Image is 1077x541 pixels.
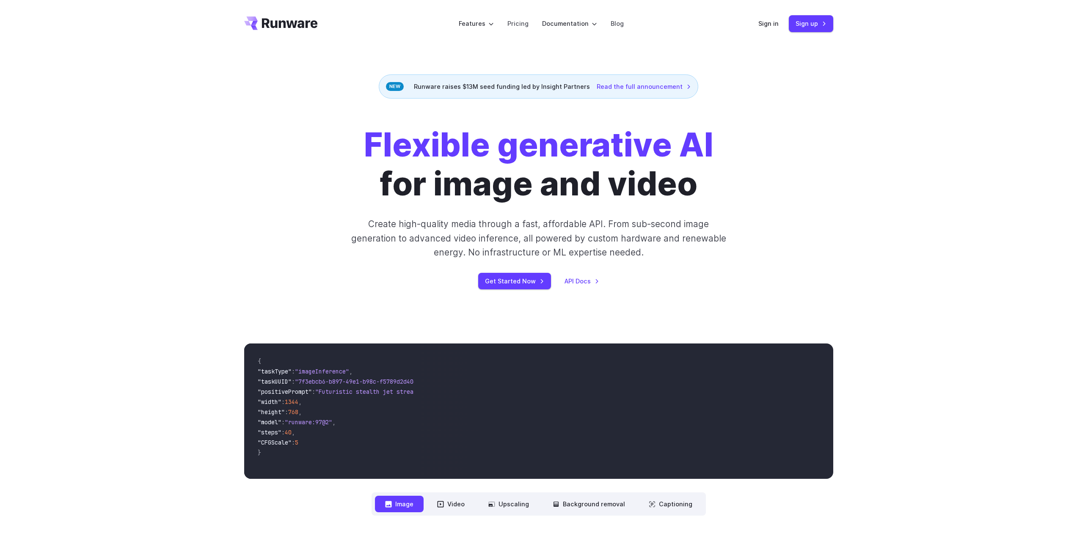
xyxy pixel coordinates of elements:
[258,357,261,365] span: {
[639,496,702,512] button: Captioning
[349,368,353,375] span: ,
[315,388,623,395] span: "Futuristic stealth jet streaking through a neon-lit cityscape with glowing purple exhaust"
[285,428,292,436] span: 40
[478,273,551,289] a: Get Started Now
[542,19,597,28] label: Documentation
[427,496,475,512] button: Video
[258,378,292,385] span: "taskUUID"
[295,368,349,375] span: "imageInference"
[281,418,285,426] span: :
[258,408,285,416] span: "height"
[285,408,288,416] span: :
[258,398,281,406] span: "width"
[364,125,713,165] strong: Flexible generative AI
[258,368,292,375] span: "taskType"
[459,19,494,28] label: Features
[789,15,833,32] a: Sign up
[292,439,295,446] span: :
[364,126,713,203] h1: for image and video
[295,439,298,446] span: 5
[292,428,295,436] span: ,
[565,276,599,286] a: API Docs
[295,378,424,385] span: "7f3ebcb6-b897-49e1-b98c-f5789d2d40d7"
[285,418,332,426] span: "runware:97@2"
[285,398,298,406] span: 1344
[332,418,336,426] span: ,
[375,496,424,512] button: Image
[258,428,281,436] span: "steps"
[258,418,281,426] span: "model"
[258,449,261,456] span: }
[350,217,727,259] p: Create high-quality media through a fast, affordable API. From sub-second image generation to adv...
[478,496,539,512] button: Upscaling
[281,398,285,406] span: :
[292,378,295,385] span: :
[312,388,315,395] span: :
[298,408,302,416] span: ,
[288,408,298,416] span: 768
[258,388,312,395] span: "positivePrompt"
[258,439,292,446] span: "CFGScale"
[292,368,295,375] span: :
[244,16,318,30] a: Go to /
[611,19,624,28] a: Blog
[379,74,698,99] div: Runware raises $13M seed funding led by Insight Partners
[597,82,691,91] a: Read the full announcement
[281,428,285,436] span: :
[543,496,635,512] button: Background removal
[507,19,529,28] a: Pricing
[298,398,302,406] span: ,
[758,19,779,28] a: Sign in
